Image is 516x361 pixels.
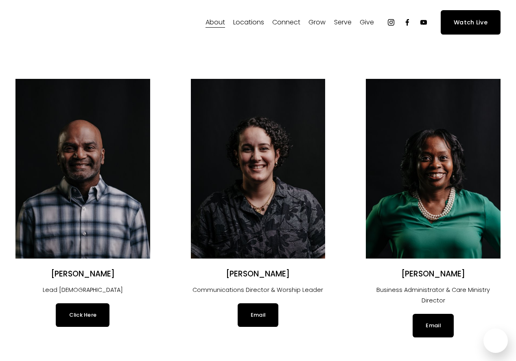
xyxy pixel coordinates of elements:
img: Angélica Smith [191,79,326,259]
p: Business Administrator & Care Ministry Director [366,285,501,306]
a: folder dropdown [334,16,352,29]
span: Give [360,17,374,28]
span: About [206,17,225,28]
a: Facebook [403,18,411,26]
a: Watch Live [441,10,501,34]
a: Email [238,303,278,327]
span: Serve [334,17,352,28]
a: folder dropdown [233,16,264,29]
a: Instagram [387,18,395,26]
p: Communications Director & Worship Leader [191,285,326,295]
span: Connect [272,17,300,28]
h2: [PERSON_NAME] [366,269,501,279]
img: Fellowship Memphis [15,14,129,30]
a: folder dropdown [206,16,225,29]
a: folder dropdown [308,16,326,29]
span: Locations [233,17,264,28]
a: folder dropdown [272,16,300,29]
p: Lead [DEMOGRAPHIC_DATA] [15,285,150,295]
h2: [PERSON_NAME] [15,269,150,279]
a: YouTube [420,18,428,26]
h2: [PERSON_NAME] [191,269,326,279]
a: folder dropdown [360,16,374,29]
a: Email [413,314,453,337]
a: Click Here [56,303,109,327]
span: Grow [308,17,326,28]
